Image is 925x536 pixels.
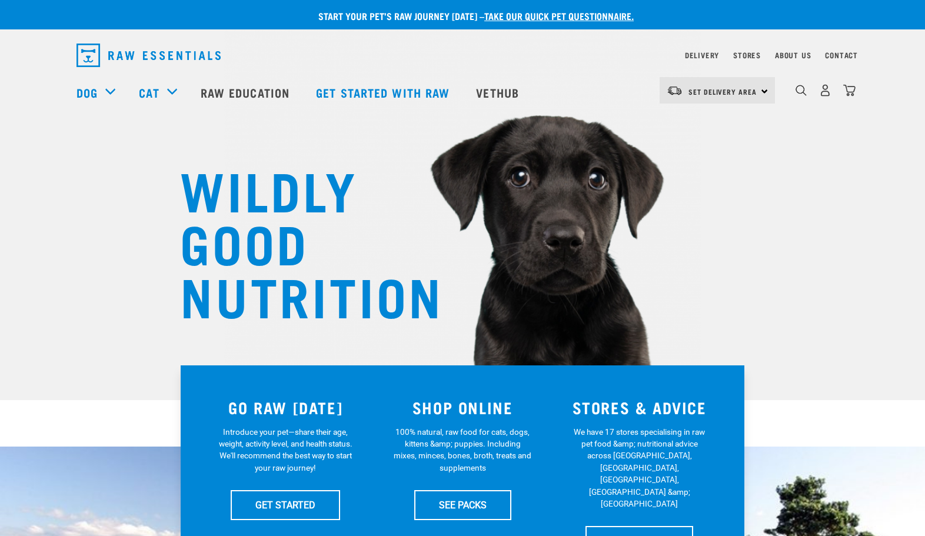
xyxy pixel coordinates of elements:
[775,53,811,57] a: About Us
[304,69,464,116] a: Get started with Raw
[667,85,683,96] img: van-moving.png
[464,69,534,116] a: Vethub
[414,490,511,520] a: SEE PACKS
[733,53,761,57] a: Stores
[796,85,807,96] img: home-icon-1@2x.png
[685,53,719,57] a: Delivery
[394,426,532,474] p: 100% natural, raw food for cats, dogs, kittens &amp; puppies. Including mixes, minces, bones, bro...
[139,84,159,101] a: Cat
[180,162,415,321] h1: WILDLY GOOD NUTRITION
[570,426,708,510] p: We have 17 stores specialising in raw pet food &amp; nutritional advice across [GEOGRAPHIC_DATA],...
[204,398,367,417] h3: GO RAW [DATE]
[484,13,634,18] a: take our quick pet questionnaire.
[819,84,831,96] img: user.png
[843,84,856,96] img: home-icon@2x.png
[76,84,98,101] a: Dog
[217,426,355,474] p: Introduce your pet—share their age, weight, activity level, and health status. We'll recommend th...
[231,490,340,520] a: GET STARTED
[189,69,304,116] a: Raw Education
[381,398,544,417] h3: SHOP ONLINE
[688,89,757,94] span: Set Delivery Area
[76,44,221,67] img: Raw Essentials Logo
[825,53,858,57] a: Contact
[67,39,858,72] nav: dropdown navigation
[558,398,721,417] h3: STORES & ADVICE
